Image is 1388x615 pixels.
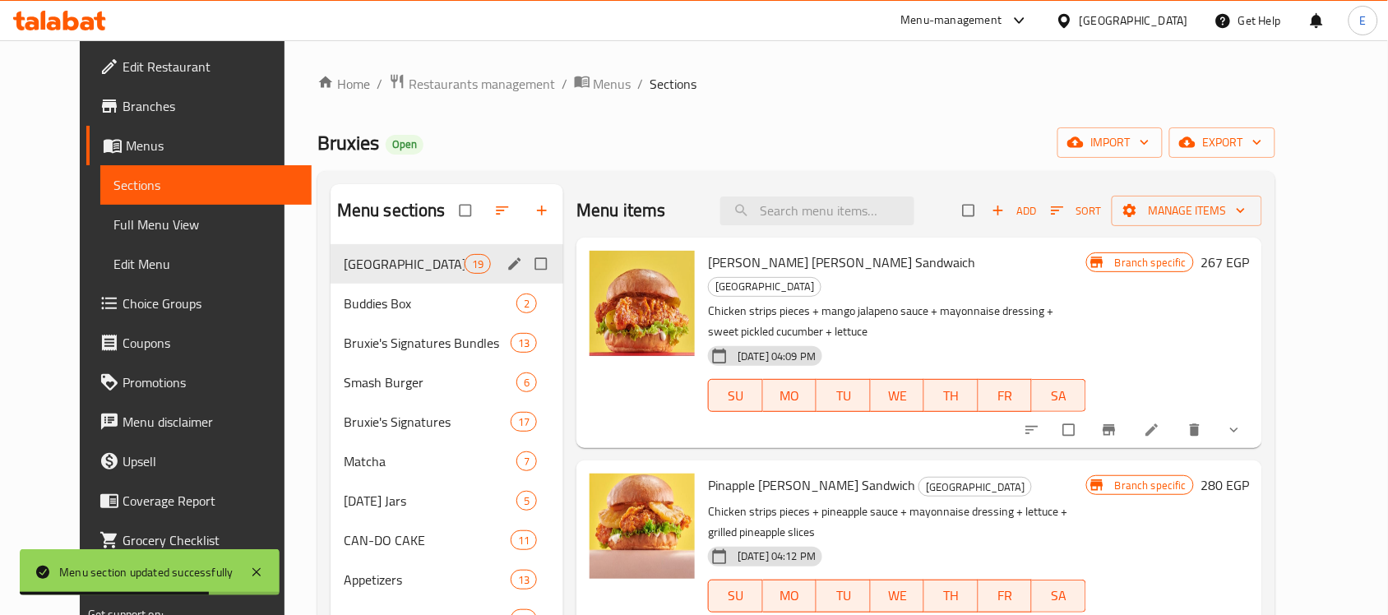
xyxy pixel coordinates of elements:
[511,335,536,351] span: 13
[817,379,871,412] button: TU
[1014,412,1053,448] button: sort-choices
[123,491,298,511] span: Coverage Report
[985,384,1026,408] span: FR
[594,74,632,94] span: Menus
[1053,414,1088,446] span: Select to update
[638,74,644,94] li: /
[331,284,563,323] div: Buddies Box2
[123,333,298,353] span: Coupons
[924,580,979,613] button: TH
[86,520,312,560] a: Grocery Checklist
[763,379,817,412] button: MO
[516,451,537,471] div: items
[123,412,298,432] span: Menu disclaimer
[123,57,298,76] span: Edit Restaurant
[511,572,536,588] span: 13
[517,375,536,391] span: 6
[918,477,1032,497] div: Nashville
[708,502,1086,543] p: Chicken strips pieces + pineapple sauce + mayonnaise dressing + lettuce + grilled pineapple slices
[1177,412,1216,448] button: delete
[985,584,1026,608] span: FR
[1032,580,1086,613] button: SA
[113,254,298,274] span: Edit Menu
[317,73,1275,95] nav: breadcrumb
[709,277,821,296] span: [GEOGRAPHIC_DATA]
[511,570,537,590] div: items
[871,580,925,613] button: WE
[1201,251,1249,274] h6: 267 EGP
[877,384,918,408] span: WE
[409,74,555,94] span: Restaurants management
[1047,198,1105,224] button: Sort
[574,73,632,95] a: Menus
[924,379,979,412] button: TH
[731,349,822,364] span: [DATE] 04:09 PM
[562,74,567,94] li: /
[770,384,811,408] span: MO
[123,294,298,313] span: Choice Groups
[590,251,695,356] img: Mango Jalapeno Nash Sandwaich
[823,584,864,608] span: TU
[1108,478,1193,493] span: Branch specific
[516,491,537,511] div: items
[708,580,762,613] button: SU
[86,363,312,402] a: Promotions
[86,323,312,363] a: Coupons
[1051,201,1101,220] span: Sort
[86,442,312,481] a: Upsell
[317,74,370,94] a: Home
[1039,384,1080,408] span: SA
[1125,201,1249,221] span: Manage items
[770,584,811,608] span: MO
[344,570,511,590] span: Appetizers
[979,580,1033,613] button: FR
[100,165,312,205] a: Sections
[86,284,312,323] a: Choice Groups
[720,197,914,225] input: search
[871,379,925,412] button: WE
[708,277,821,297] div: Nashville
[86,481,312,520] a: Coverage Report
[511,412,537,432] div: items
[126,136,298,155] span: Menus
[344,530,511,550] span: CAN-DO CAKE
[931,584,972,608] span: TH
[377,74,382,94] li: /
[86,402,312,442] a: Menu disclaimer
[715,584,756,608] span: SU
[1108,255,1193,271] span: Branch specific
[715,384,756,408] span: SU
[331,402,563,442] div: Bruxie's Signatures17
[901,11,1002,30] div: Menu-management
[1182,132,1262,153] span: export
[919,478,1031,497] span: [GEOGRAPHIC_DATA]
[337,198,446,223] h2: Menu sections
[344,451,516,471] span: Matcha
[517,454,536,469] span: 7
[1071,132,1150,153] span: import
[992,201,1036,220] span: Add
[344,294,516,313] span: Buddies Box
[931,384,972,408] span: TH
[1112,196,1262,226] button: Manage items
[113,175,298,195] span: Sections
[344,333,511,353] span: Bruxie's Signatures Bundles
[1216,412,1256,448] button: show more
[344,412,511,432] span: Bruxie's Signatures
[516,372,537,392] div: items
[511,533,536,548] span: 11
[331,481,563,520] div: [DATE] Jars5
[344,491,516,511] div: Ramadan Jars
[877,584,918,608] span: WE
[123,451,298,471] span: Upsell
[1091,412,1131,448] button: Branch-specific-item
[344,372,516,392] span: Smash Burger
[331,442,563,481] div: Matcha7
[979,379,1033,412] button: FR
[113,215,298,234] span: Full Menu View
